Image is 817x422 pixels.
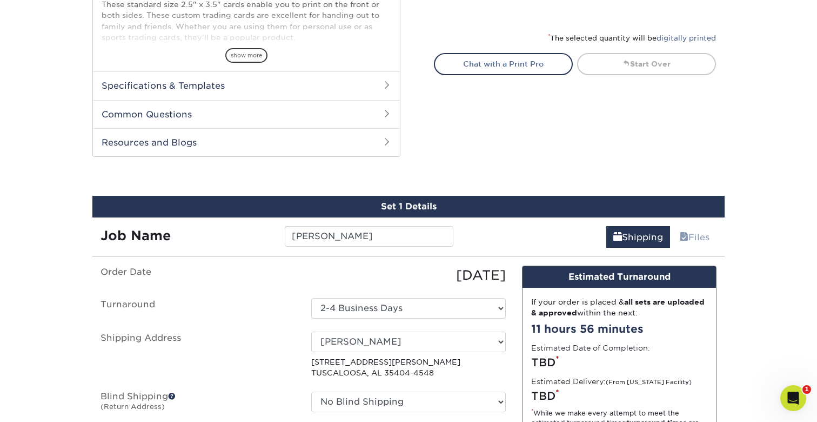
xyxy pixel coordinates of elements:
div: Estimated Turnaround [523,266,716,288]
small: (From [US_STATE] Facility) [606,379,692,386]
div: Set 1 Details [92,196,725,217]
p: [STREET_ADDRESS][PERSON_NAME] TUSCALOOSA, AL 35404-4548 [311,357,506,379]
iframe: Intercom live chat [780,385,806,411]
div: [DATE] [303,266,514,285]
label: Order Date [92,266,303,285]
a: Start Over [577,53,716,75]
div: If your order is placed & within the next: [531,296,707,319]
strong: Job Name [101,228,171,243]
h2: Common Questions [93,100,400,128]
div: TBD [531,388,707,404]
span: show more [225,48,267,63]
small: (Return Address) [101,403,165,411]
a: digitally printed [657,34,716,42]
small: The selected quantity will be [548,34,716,42]
span: files [680,232,688,242]
a: Shipping [606,226,670,248]
a: Files [673,226,716,248]
label: Blind Shipping [92,392,303,417]
h2: Resources and Blogs [93,128,400,156]
div: 11 hours 56 minutes [531,321,707,337]
label: Turnaround [92,298,303,319]
iframe: Google Customer Reviews [3,389,92,418]
span: shipping [613,232,622,242]
label: Estimated Delivery: [531,376,692,387]
span: 1 [802,385,811,394]
div: TBD [531,354,707,371]
label: Estimated Date of Completion: [531,342,650,353]
h2: Specifications & Templates [93,71,400,100]
a: Chat with a Print Pro [434,53,573,75]
label: Shipping Address [92,332,303,379]
input: Enter a job name [285,226,453,247]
